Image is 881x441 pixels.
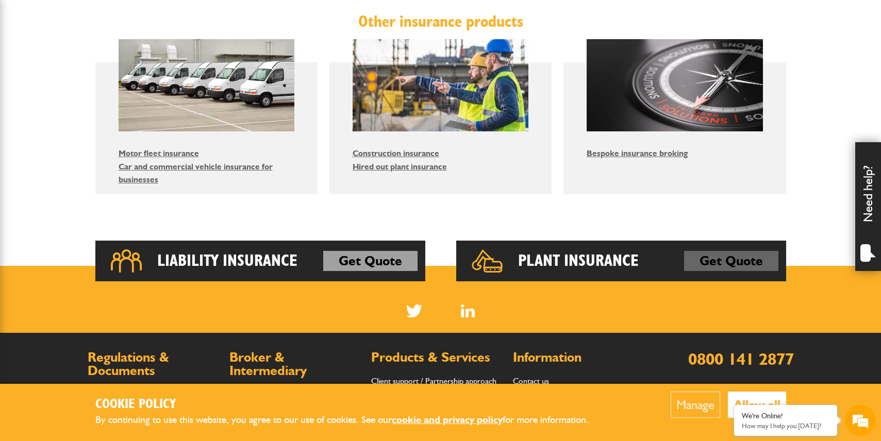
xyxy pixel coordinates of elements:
[13,186,188,309] textarea: Type your message and hit 'Enter'
[95,12,786,31] h2: Other insurance products
[88,351,219,377] h2: Regulations & Documents
[353,39,529,131] img: Construction insurance
[587,39,763,131] img: Bespoke insurance broking
[353,148,439,158] a: Construction insurance
[728,392,786,418] button: Allow all
[353,162,447,172] a: Hired out plant insurance
[742,412,829,420] div: We're Online!
[119,39,295,131] img: Motor fleet insurance
[461,304,475,317] a: LinkedIn
[18,57,43,72] img: d_20077148190_company_1631870298795_20077148190
[371,376,496,386] a: Client support / Partnership approach
[157,251,297,272] h2: Liability Insurance
[855,142,881,271] div: Need help?
[13,126,188,148] input: Enter your email address
[119,148,199,158] a: Motor fleet insurance
[323,251,418,272] a: Get Quote
[688,349,794,369] a: 0800 141 2877
[513,376,549,386] a: Contact us
[13,95,188,118] input: Enter your last name
[140,317,187,331] em: Start Chat
[169,5,194,30] div: Minimize live chat window
[671,392,720,418] button: Manage
[518,251,639,272] h2: Plant Insurance
[95,397,606,413] h2: Cookie Policy
[371,351,503,364] h2: Products & Services
[513,351,644,364] h2: Information
[406,304,422,317] img: Twitter
[742,422,829,430] p: How may I help you today?
[684,251,778,272] a: Get Quote
[54,58,173,71] div: Chat with us now
[95,412,606,428] p: By continuing to use this website, you agree to our use of cookies. See our for more information.
[587,148,688,158] a: Bespoke insurance broking
[392,414,503,426] a: cookie and privacy policy
[229,351,361,377] h2: Broker & Intermediary
[461,304,475,317] img: Linked In
[13,156,188,179] input: Enter your phone number
[119,162,273,185] a: Car and commercial vehicle insurance for businesses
